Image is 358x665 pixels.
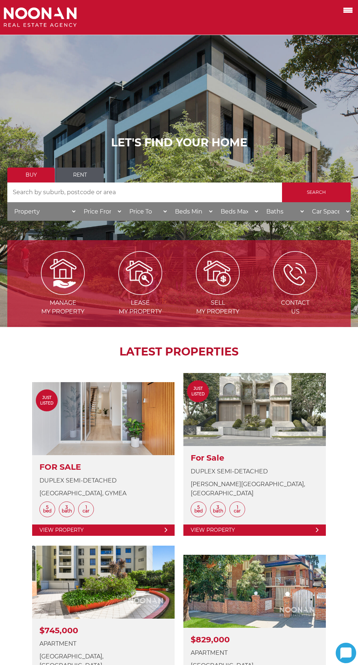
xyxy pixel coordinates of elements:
span: Contact Us [257,299,333,316]
a: Sellmy Property [180,269,256,315]
img: Sell my property [196,251,240,295]
a: Leasemy Property [102,269,178,315]
img: Lease my property [118,251,162,295]
span: Sell my Property [180,299,256,316]
span: Just Listed [36,395,58,406]
span: Just Listed [187,386,209,397]
span: Lease my Property [102,299,178,316]
span: Manage my Property [25,299,101,316]
a: Rent [56,168,104,182]
input: Search by suburb, postcode or area [7,182,282,202]
a: Managemy Property [25,269,101,315]
a: ContactUs [257,269,333,315]
img: Manage my Property [41,251,85,295]
h1: LET'S FIND YOUR HOME [7,136,351,149]
h2: LATEST PROPERTIES [26,345,332,358]
input: Search [282,182,351,202]
img: ICONS [273,251,317,295]
img: Noonan Real Estate Agency [4,7,77,27]
a: Buy [7,168,55,182]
